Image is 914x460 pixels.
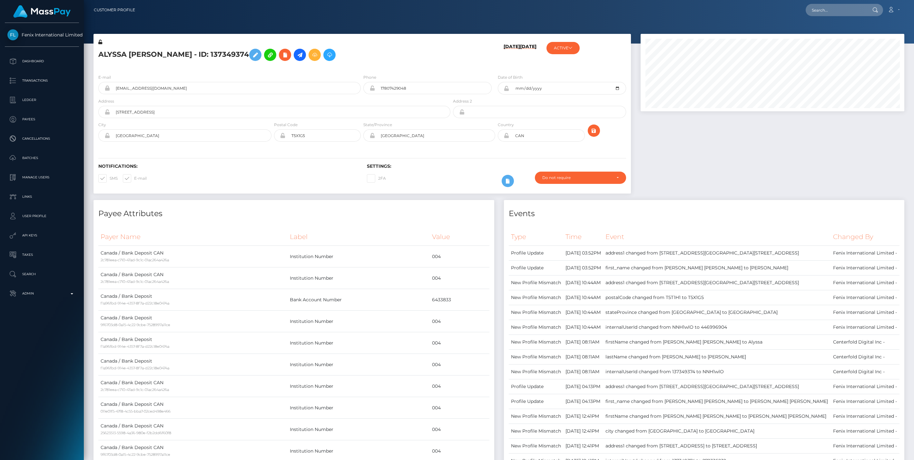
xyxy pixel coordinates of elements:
[288,397,430,419] td: Institution Number
[288,246,430,267] td: Institution Number
[603,424,831,439] td: city changed from [GEOGRAPHIC_DATA] to [GEOGRAPHIC_DATA]
[430,419,489,440] td: 004
[831,394,899,409] td: Fenix International Limited -
[7,95,76,105] p: Ledger
[5,247,79,263] a: Taxes
[5,131,79,147] a: Cancellations
[5,189,79,205] a: Links
[5,266,79,282] a: Search
[288,289,430,311] td: Bank Account Number
[7,231,76,240] p: API Keys
[101,431,171,435] small: 25623513-5598-4a36-980e-f2b2dd6f60f8
[101,344,169,349] small: f1a96fbd-914e-4357-8f7a-d22c18e0474a
[603,365,831,379] td: internalUserId changed from 137349374 to NNH1wlO
[288,375,430,397] td: Institution Number
[13,5,71,18] img: MassPay Logo
[98,289,288,311] td: Canada / Bank Deposit
[603,246,831,261] td: address1 changed from [STREET_ADDRESS][GEOGRAPHIC_DATA][STREET_ADDRESS]
[563,246,603,261] td: [DATE] 03:52PM
[603,409,831,424] td: firstName changed from [PERSON_NAME] [PERSON_NAME] to [PERSON_NAME] [PERSON_NAME]
[363,122,392,128] label: State/Province
[563,305,603,320] td: [DATE] 10:44AM
[504,44,520,66] h6: [DATE]
[535,172,626,184] button: Do not require
[831,409,899,424] td: Fenix International Limited -
[288,311,430,332] td: Institution Number
[274,122,298,128] label: Postal Code
[5,169,79,185] a: Manage Users
[603,290,831,305] td: postalCode changed from T5T1H1 to T5X1G5
[563,228,603,246] th: Time
[563,365,603,379] td: [DATE] 08:11AM
[7,211,76,221] p: User Profile
[831,228,899,246] th: Changed By
[509,208,900,219] h4: Events
[430,289,489,311] td: 6433833
[98,311,288,332] td: Canada / Bank Deposit
[288,228,430,246] th: Label
[288,332,430,354] td: Institution Number
[563,424,603,439] td: [DATE] 12:41PM
[453,98,472,104] label: Address 2
[831,379,899,394] td: Fenix International Limited -
[430,397,489,419] td: 004
[5,285,79,302] a: Admin
[563,394,603,409] td: [DATE] 04:13PM
[509,246,563,261] td: Profile Update
[98,75,111,80] label: E-mail
[831,350,899,365] td: Centerfold Digital Inc -
[5,92,79,108] a: Ledger
[509,228,563,246] th: Type
[563,350,603,365] td: [DATE] 08:11AM
[542,175,611,180] div: Do not require
[603,335,831,350] td: firstName changed from [PERSON_NAME] [PERSON_NAME] to Alyssa
[509,379,563,394] td: Profile Update
[563,409,603,424] td: [DATE] 12:41PM
[546,42,580,54] button: ACTIVE
[563,335,603,350] td: [DATE] 08:11AM
[5,73,79,89] a: Transactions
[509,350,563,365] td: New Profile Mismatch
[98,122,106,128] label: City
[5,111,79,127] a: Payees
[7,56,76,66] p: Dashboard
[98,267,288,289] td: Canada / Bank Deposit CAN
[98,174,118,183] label: SMS
[101,366,169,370] small: f1a96fbd-914e-4357-8f7a-d22c18e0474a
[603,320,831,335] td: internalUserId changed from NNH1wlO to 446996904
[509,261,563,275] td: Profile Update
[288,354,430,375] td: Institution Number
[430,311,489,332] td: 004
[98,98,114,104] label: Address
[509,305,563,320] td: New Profile Mismatch
[603,275,831,290] td: address1 changed from [STREET_ADDRESS][GEOGRAPHIC_DATA][STREET_ADDRESS]
[7,134,76,144] p: Cancellations
[7,29,18,40] img: Fenix International Limited
[563,261,603,275] td: [DATE] 03:52PM
[430,246,489,267] td: 004
[831,261,899,275] td: Fenix International Limited -
[520,44,536,66] h6: [DATE]
[7,269,76,279] p: Search
[509,275,563,290] td: New Profile Mismatch
[831,320,899,335] td: Fenix International Limited -
[101,387,169,392] small: 2c781eea-c710-47ad-9c1c-01ac264a426a
[101,279,169,284] small: 2c781eea-c710-47ad-9c1c-01ac264a426a
[98,397,288,419] td: Canada / Bank Deposit CAN
[123,174,147,183] label: E-mail
[98,375,288,397] td: Canada / Bank Deposit CAN
[831,246,899,261] td: Fenix International Limited -
[101,452,170,457] small: 9f6703d8-0a15-4c22-9cbe-7528997a11ce
[7,289,76,298] p: Admin
[806,4,866,16] input: Search...
[603,228,831,246] th: Event
[7,115,76,124] p: Payees
[5,53,79,69] a: Dashboard
[430,375,489,397] td: 004
[509,335,563,350] td: New Profile Mismatch
[7,192,76,202] p: Links
[101,323,170,327] small: 9f6703d8-0a15-4c22-9cbe-7528997a11ce
[603,350,831,365] td: lastName changed from [PERSON_NAME] to [PERSON_NAME]
[98,246,288,267] td: Canada / Bank Deposit CAN
[509,424,563,439] td: New Profile Mismatch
